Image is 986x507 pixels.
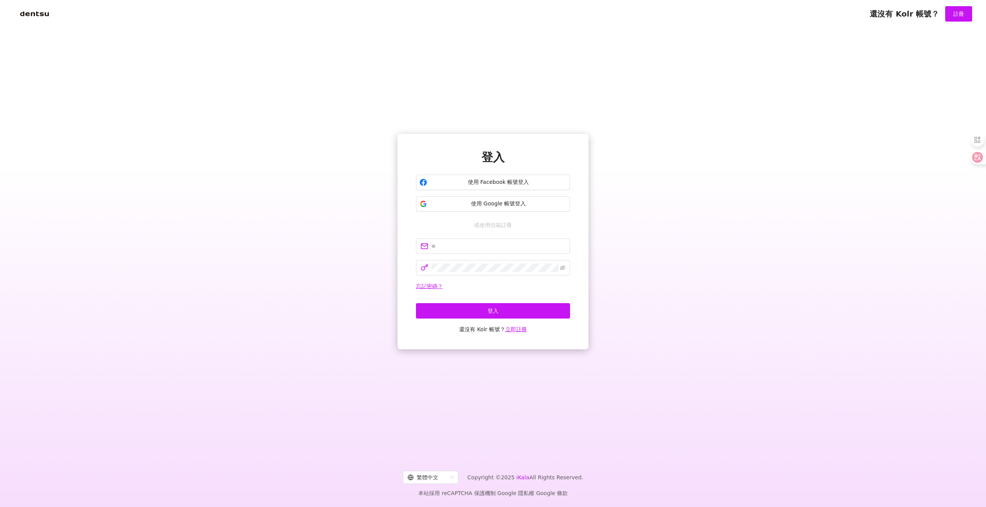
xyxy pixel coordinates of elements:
button: 使用 Google 帳號登入 [416,196,570,212]
span: 或使用信箱註冊 [469,221,517,229]
span: Copyright © 2025 All Rights Reserved. [468,473,584,482]
a: Google 條款 [536,490,568,496]
span: | [534,490,536,496]
button: 登入 [416,303,570,319]
div: 繁體中文 [407,471,447,484]
span: eye-invisible [560,265,565,270]
img: logo [14,6,55,22]
span: 登入 [488,308,498,314]
span: 註冊 [953,11,964,17]
a: Google 隱私權 [497,490,534,496]
button: 使用 Facebook 帳號登入 [416,175,570,190]
span: 使用 Facebook 帳號登入 [430,178,567,186]
span: 使用 Google 帳號登入 [430,200,567,208]
a: iKala [516,474,530,480]
span: 還沒有 Kolr 帳號？ [870,9,939,18]
span: | [496,490,498,496]
a: 忘記密碼？ [416,283,443,289]
a: 立即註冊 [505,326,527,332]
span: 還沒有 Kolr 帳號？ [459,325,527,334]
span: 登入 [481,150,505,164]
span: 本站採用 reCAPTCHA 保護機制 [418,489,567,498]
button: 註冊 [945,6,972,22]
